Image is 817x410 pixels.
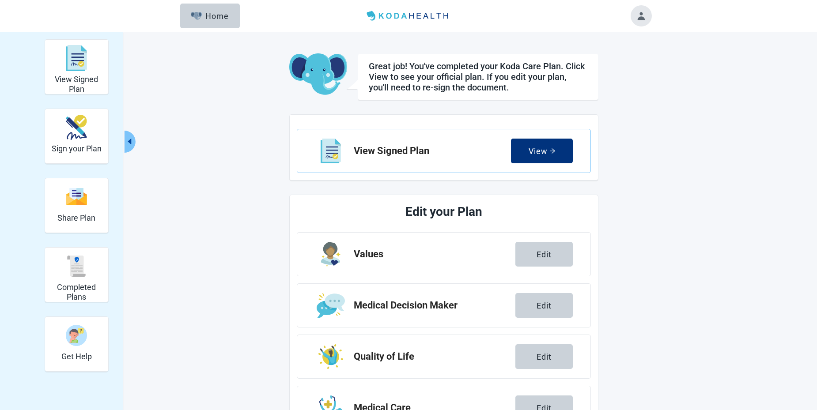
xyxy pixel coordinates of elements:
img: Share Plan [66,187,87,206]
button: ElephantHome [180,4,240,28]
img: Step Icon [318,344,343,369]
h2: View Signed Plan [354,146,511,156]
h2: Quality of Life [354,351,515,362]
div: Sign your Plan [45,109,109,164]
h1: Edit your Plan [330,202,558,222]
h2: Sign your Plan [52,144,102,154]
img: Step Icon [317,293,344,318]
img: Completed Plans [66,256,87,277]
button: Edit [515,344,573,369]
button: Collapse menu [124,131,135,153]
div: Edit [537,301,552,310]
div: View [529,147,556,155]
h2: Values [354,249,515,260]
img: Get Help [66,325,87,346]
span: arrow-right [549,148,556,154]
img: Elephant [191,12,202,20]
h2: View Signed Plan [49,75,105,94]
img: Sign your Plan [66,115,87,140]
img: Step Icon [321,139,340,163]
div: View Signed Plan [45,39,109,94]
img: Step Icon [321,242,341,267]
button: Toggle account menu [631,5,652,26]
h2: Medical Decision Maker [354,300,515,311]
button: Edit [515,242,573,267]
div: Edit [537,352,552,361]
h2: Share Plan [57,213,95,223]
div: Share Plan [45,178,109,233]
img: View Signed Plan [66,45,87,71]
button: Edit [515,293,573,318]
img: Koda Elephant [289,53,347,96]
div: Completed Plans [45,247,109,302]
span: caret-left [125,137,133,146]
h2: Completed Plans [49,282,105,301]
div: Get Help [45,316,109,372]
div: Home [191,11,229,20]
img: Koda Health [363,9,454,23]
button: Viewarrow-right [511,139,573,163]
div: Edit [537,250,552,259]
h2: Get Help [61,352,92,361]
div: Great job! You've completed your Koda Care Plan. Click View to see your official plan. If you edi... [369,61,587,93]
